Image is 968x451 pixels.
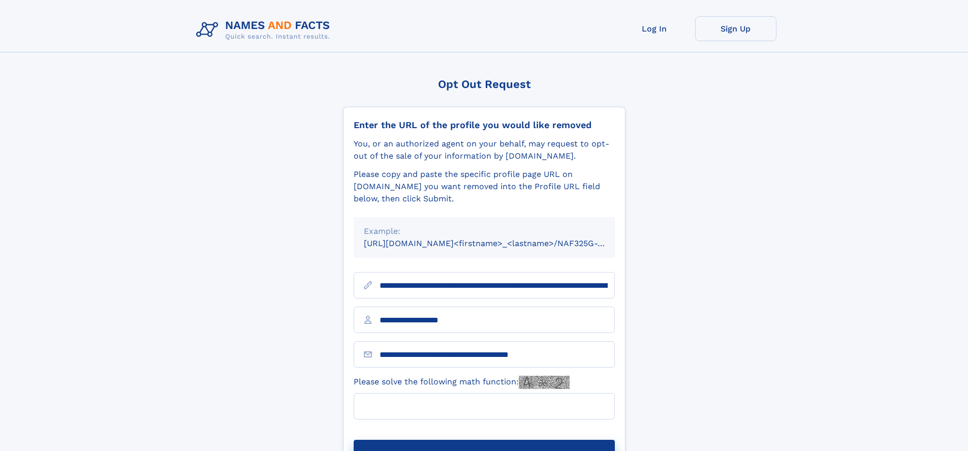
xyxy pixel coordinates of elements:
[192,16,338,44] img: Logo Names and Facts
[614,16,695,41] a: Log In
[354,168,615,205] div: Please copy and paste the specific profile page URL on [DOMAIN_NAME] you want removed into the Pr...
[354,376,570,389] label: Please solve the following math function:
[354,138,615,162] div: You, or an authorized agent on your behalf, may request to opt-out of the sale of your informatio...
[364,225,605,237] div: Example:
[343,78,626,91] div: Opt Out Request
[695,16,776,41] a: Sign Up
[354,119,615,131] div: Enter the URL of the profile you would like removed
[364,238,634,248] small: [URL][DOMAIN_NAME]<firstname>_<lastname>/NAF325G-xxxxxxxx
